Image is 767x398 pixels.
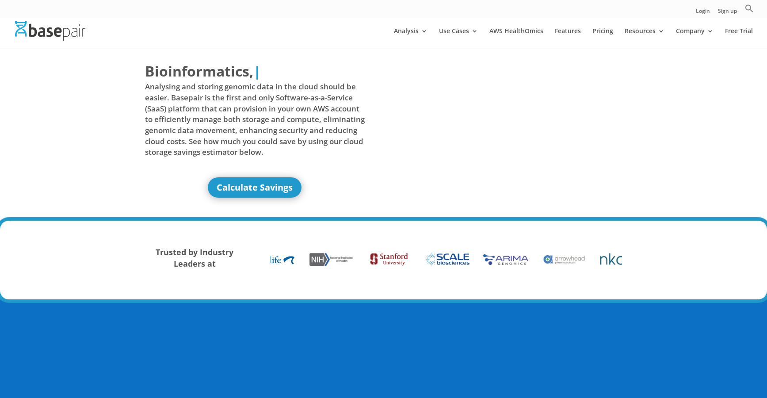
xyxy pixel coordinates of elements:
[15,21,85,40] img: Basepair
[394,28,427,49] a: Analysis
[718,8,737,18] a: Sign up
[253,61,261,80] span: |
[145,81,365,157] span: Analysing and storing genomic data in the cloud should be easier. Basepair is the first and only ...
[725,28,753,49] a: Free Trial
[489,28,543,49] a: AWS HealthOmics
[439,28,478,49] a: Use Cases
[390,61,611,185] iframe: Basepair - NGS Analysis Simplified
[625,28,664,49] a: Resources
[676,28,714,49] a: Company
[696,8,710,18] a: Login
[145,61,253,81] span: Bioinformatics,
[745,4,754,13] svg: Search
[745,4,754,18] a: Search Icon Link
[555,28,581,49] a: Features
[592,28,613,49] a: Pricing
[208,177,301,198] a: Calculate Savings
[156,247,233,269] strong: Trusted by Industry Leaders at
